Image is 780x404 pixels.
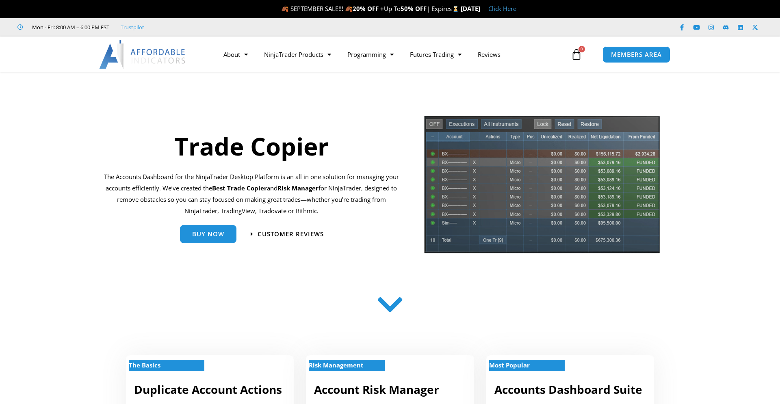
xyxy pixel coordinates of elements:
strong: Most Popular [489,361,530,369]
a: Account Risk Manager [314,382,439,397]
img: tradecopier | Affordable Indicators – NinjaTrader [423,115,661,260]
a: Customer Reviews [251,231,324,237]
p: The Accounts Dashboard for the NinjaTrader Desktop Platform is an all in one solution for managin... [104,171,399,216]
b: Best Trade Copier [212,184,267,192]
strong: 20% OFF + [353,4,384,13]
span: Customer Reviews [258,231,324,237]
span: Buy Now [192,231,224,237]
img: ⌛ [453,6,459,12]
span: MEMBERS AREA [611,52,662,58]
h1: Trade Copier [104,129,399,163]
img: LogoAI | Affordable Indicators – NinjaTrader [99,40,186,69]
a: About [215,45,256,64]
a: Click Here [488,4,516,13]
a: 0 [559,43,594,66]
span: 0 [578,46,585,52]
strong: Risk Manager [277,184,318,192]
strong: 50% OFF [401,4,427,13]
a: MEMBERS AREA [602,46,670,63]
a: Accounts Dashboard Suite [494,382,642,397]
a: Futures Trading [402,45,470,64]
nav: Menu [215,45,569,64]
a: Duplicate Account Actions [134,382,282,397]
span: 🍂 SEPTEMBER SALE!!! 🍂 Up To | Expires [281,4,460,13]
a: NinjaTrader Products [256,45,339,64]
a: Buy Now [180,225,236,243]
strong: The Basics [129,361,160,369]
a: Trustpilot [121,22,144,32]
span: Mon - Fri: 8:00 AM – 6:00 PM EST [30,22,109,32]
a: Programming [339,45,402,64]
strong: [DATE] [461,4,480,13]
strong: Risk Management [309,361,364,369]
a: Reviews [470,45,509,64]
